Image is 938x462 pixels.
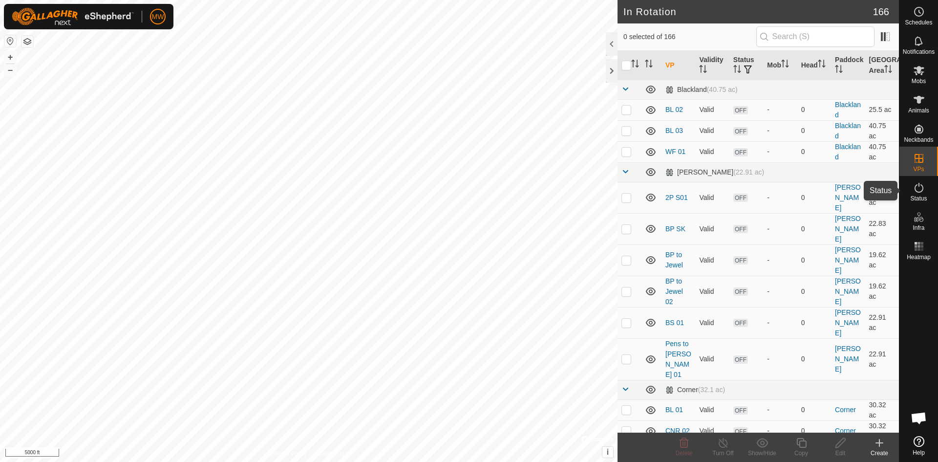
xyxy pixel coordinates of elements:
span: VPs [913,166,924,172]
td: 0 [797,420,831,441]
p-sorticon: Activate to sort [733,66,741,74]
td: 0 [797,141,831,162]
span: Infra [913,225,924,231]
span: (22.91 ac) [733,168,764,176]
a: [PERSON_NAME] [835,277,861,306]
td: 0 [797,213,831,244]
input: Search (S) [756,26,874,47]
div: Edit [821,449,860,458]
button: i [602,447,613,458]
span: (40.75 ac) [707,86,738,93]
span: 0 selected of 166 [623,32,756,42]
div: Turn Off [703,449,743,458]
a: [PERSON_NAME] [835,183,861,212]
a: BP to Jewel 02 [665,277,683,306]
button: – [4,64,16,76]
td: Valid [695,120,729,141]
a: BS 01 [665,319,684,327]
button: + [4,51,16,63]
span: Status [910,196,927,201]
td: Valid [695,213,729,244]
th: VP [661,51,695,80]
span: Heatmap [907,254,931,260]
div: - [767,318,793,328]
div: Blackland [665,86,738,94]
a: BP to Jewel [665,251,683,269]
a: BL 02 [665,106,683,113]
td: 30.32 ac [865,420,899,441]
div: - [767,147,793,157]
td: 22.73 ac [865,182,899,213]
div: Copy [782,449,821,458]
span: (32.1 ac) [698,386,725,394]
a: BP SK [665,225,685,233]
p-sorticon: Activate to sort [699,66,707,74]
div: Create [860,449,899,458]
a: Blackland [835,101,861,119]
p-sorticon: Activate to sort [884,66,892,74]
td: Valid [695,276,729,307]
span: OFF [733,194,748,202]
div: Show/Hide [743,449,782,458]
span: i [607,448,609,456]
div: - [767,354,793,364]
p-sorticon: Activate to sort [835,66,843,74]
a: [PERSON_NAME] [835,215,861,243]
span: Delete [676,450,693,457]
span: OFF [733,406,748,415]
a: [PERSON_NAME] [835,246,861,274]
td: Valid [695,99,729,120]
td: 19.62 ac [865,276,899,307]
a: Contact Us [319,449,347,458]
div: - [767,405,793,415]
span: Neckbands [904,137,933,143]
div: Corner [665,386,725,394]
td: 22.91 ac [865,307,899,338]
div: - [767,426,793,436]
td: 0 [797,120,831,141]
td: 0 [797,244,831,276]
span: Notifications [903,49,935,55]
td: 22.83 ac [865,213,899,244]
a: Blackland [835,122,861,140]
th: Paddock [831,51,865,80]
a: [PERSON_NAME] [835,345,861,373]
a: Pens to [PERSON_NAME] 01 [665,340,691,378]
div: Open chat [904,403,934,433]
th: Mob [763,51,797,80]
p-sorticon: Activate to sort [645,61,653,69]
th: Validity [695,51,729,80]
span: 166 [873,4,889,19]
span: MW [152,12,164,22]
button: Reset Map [4,35,16,47]
td: 0 [797,338,831,380]
h2: In Rotation [623,6,873,18]
td: 30.32 ac [865,399,899,420]
span: Schedules [905,20,932,25]
a: Help [899,432,938,460]
img: Gallagher Logo [12,8,134,25]
td: Valid [695,399,729,420]
td: Valid [695,244,729,276]
a: Corner [835,406,856,414]
a: Blackland [835,143,861,161]
td: 0 [797,307,831,338]
span: Animals [908,108,929,113]
th: Head [797,51,831,80]
td: 40.75 ac [865,120,899,141]
td: Valid [695,307,729,338]
a: Privacy Policy [270,449,307,458]
th: Status [729,51,763,80]
span: Help [913,450,925,456]
td: 25.5 ac [865,99,899,120]
div: [PERSON_NAME] [665,168,764,176]
a: Corner [835,427,856,435]
div: - [767,126,793,136]
td: Valid [695,182,729,213]
span: OFF [733,355,748,364]
span: OFF [733,427,748,436]
span: OFF [733,319,748,327]
p-sorticon: Activate to sort [818,61,826,69]
button: Map Layers [21,36,33,47]
a: CNR 02 [665,427,690,435]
